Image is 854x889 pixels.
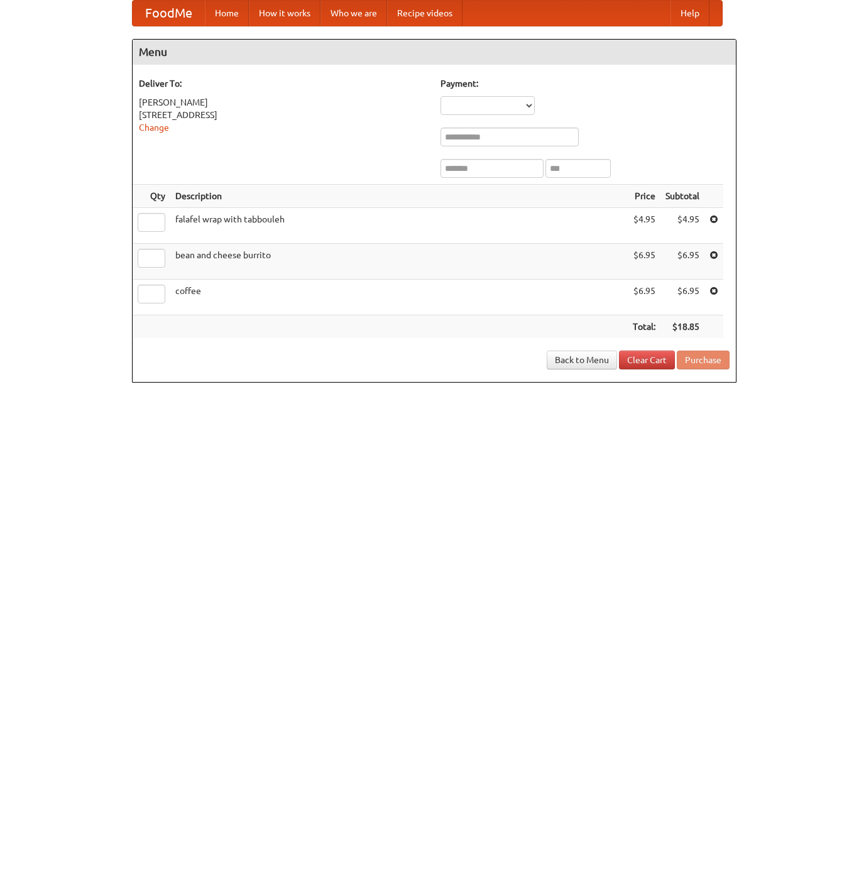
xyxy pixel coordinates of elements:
[139,96,428,109] div: [PERSON_NAME]
[628,185,660,208] th: Price
[660,315,704,339] th: $18.85
[628,244,660,280] td: $6.95
[170,244,628,280] td: bean and cheese burrito
[139,109,428,121] div: [STREET_ADDRESS]
[139,77,428,90] h5: Deliver To:
[660,208,704,244] td: $4.95
[660,185,704,208] th: Subtotal
[170,208,628,244] td: falafel wrap with tabbouleh
[677,351,730,369] button: Purchase
[628,208,660,244] td: $4.95
[671,1,709,26] a: Help
[249,1,320,26] a: How it works
[441,77,730,90] h5: Payment:
[628,280,660,315] td: $6.95
[133,40,736,65] h4: Menu
[139,123,169,133] a: Change
[619,351,675,369] a: Clear Cart
[660,280,704,315] td: $6.95
[133,1,205,26] a: FoodMe
[387,1,463,26] a: Recipe videos
[170,280,628,315] td: coffee
[547,351,617,369] a: Back to Menu
[170,185,628,208] th: Description
[660,244,704,280] td: $6.95
[133,185,170,208] th: Qty
[320,1,387,26] a: Who we are
[628,315,660,339] th: Total:
[205,1,249,26] a: Home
